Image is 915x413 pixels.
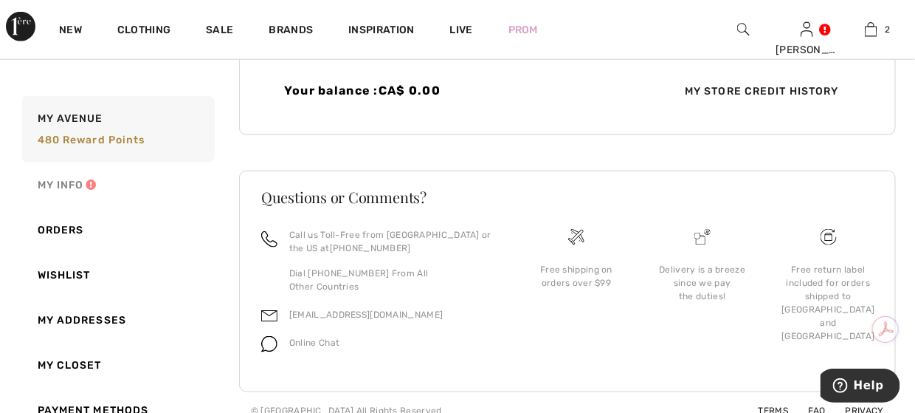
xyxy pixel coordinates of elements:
span: 2 [885,23,890,36]
a: My Info [19,163,215,208]
img: My Bag [865,21,877,38]
div: Delivery is a breeze since we pay the duties! [652,263,754,303]
img: search the website [737,21,750,38]
a: My Closet [19,343,215,388]
img: Delivery is a breeze since we pay the duties! [694,229,711,245]
a: Sale [206,24,233,39]
a: New [59,24,82,39]
img: email [261,308,277,324]
span: Online Chat [289,338,339,348]
img: Free shipping on orders over $99 [568,229,584,245]
div: Free return label included for orders shipped to [GEOGRAPHIC_DATA] and [GEOGRAPHIC_DATA] [777,263,880,343]
div: Free shipping on orders over $99 [525,263,628,290]
span: 480 Reward points [38,134,145,146]
img: Free shipping on orders over $99 [821,229,837,245]
a: 2 [840,21,902,38]
span: My Avenue [38,111,103,126]
h4: Your balance : [284,83,559,98]
span: My Store Credit History [673,83,851,99]
img: chat [261,336,277,352]
img: 1ère Avenue [6,12,35,41]
iframe: Opens a widget where you can find more information [821,369,900,406]
a: [EMAIL_ADDRESS][DOMAIN_NAME] [289,310,443,320]
a: Wishlist [19,253,215,298]
span: CA$ 0.00 [379,83,441,98]
a: Brands [269,24,314,39]
span: Inspiration [348,24,414,39]
h3: Questions or Comments? [261,190,874,205]
p: Dial [PHONE_NUMBER] From All Other Countries [289,267,496,293]
a: Orders [19,208,215,253]
a: Live [450,22,473,38]
img: call [261,231,277,248]
div: [PERSON_NAME] [776,42,838,58]
a: [PHONE_NUMBER] [330,243,411,253]
img: My Info [801,21,813,38]
a: Sign In [801,22,813,36]
a: Prom [508,22,538,38]
a: Clothing [117,24,170,39]
a: My Addresses [19,298,215,343]
p: Call us Toll-Free from [GEOGRAPHIC_DATA] or the US at [289,228,496,255]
